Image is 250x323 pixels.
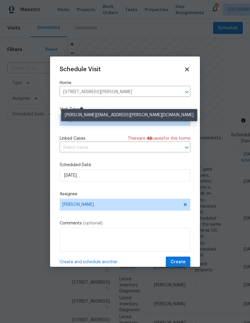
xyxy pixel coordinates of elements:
[60,169,190,181] input: M/D/YYYY
[60,162,190,168] label: Scheduled Date
[83,221,103,225] span: (optional)
[60,143,174,152] input: Select cases
[60,259,118,265] span: Create and schedule another
[183,88,191,96] button: Open
[128,136,190,142] span: There are case s for this home
[60,80,190,86] label: Home
[171,258,186,266] span: Create
[166,257,190,268] button: Create
[62,202,180,207] span: [PERSON_NAME]
[61,109,197,121] div: [PERSON_NAME][EMAIL_ADDRESS][PERSON_NAME][DOMAIN_NAME]
[147,136,152,141] span: 48
[60,191,190,197] label: Assignee
[184,66,190,73] span: Close
[60,87,174,97] input: Enter in an address
[183,143,191,152] button: Open
[60,66,101,72] span: Schedule Visit
[60,136,85,142] span: Linked Cases
[60,106,190,112] label: Visit Type
[60,220,190,226] label: Comments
